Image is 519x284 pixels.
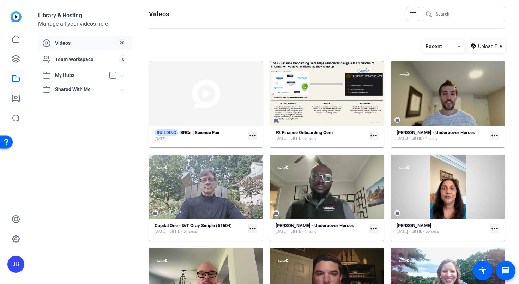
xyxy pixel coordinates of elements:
[276,130,333,135] strong: FS Finance Onboarding Gem
[276,229,287,235] span: [DATE]
[436,10,499,18] input: Search
[276,223,354,228] strong: [PERSON_NAME] - Undercover Heroes
[248,131,257,140] mat-icon: more_horiz
[55,56,119,63] span: Team Workspace
[478,266,487,275] mat-icon: accessibility
[478,43,502,50] span: Upload File
[426,43,442,49] span: Recent
[119,55,128,63] span: 0
[55,40,116,47] span: Videos
[38,68,132,82] mat-expansion-panel-header: My Hubs
[276,130,366,141] a: FS Finance Onboarding Gem[DATE]Full HD - 6 mins
[116,39,128,47] span: 20
[155,229,166,235] span: [DATE]
[155,223,232,228] strong: Capital One - I&T Gray Simple (51604)
[468,40,505,53] button: Upload File
[397,136,408,141] span: [DATE]
[155,129,245,142] a: BUILDINGBRGs | Science Fair[DATE]
[289,229,316,235] span: Full HD - 1 mins
[501,266,510,275] mat-icon: message
[397,223,487,235] a: [PERSON_NAME][DATE]Full HD - 50 secs
[369,131,378,140] mat-icon: more_horiz
[38,82,132,96] mat-expansion-panel-header: Shared With Me
[397,130,487,141] a: [PERSON_NAME] - Undercover Heroes[DATE]Full HD - 1 mins
[276,223,366,235] a: [PERSON_NAME] - Undercover Heroes[DATE]Full HD - 1 mins
[289,136,316,141] span: Full HD - 6 mins
[490,131,499,140] mat-icon: more_horiz
[168,229,197,235] span: Full HD - 51 secs
[409,10,417,18] mat-icon: filter_list
[397,229,408,235] span: [DATE]
[11,11,22,22] img: blue-gradient.svg
[55,72,105,79] span: My Hubs
[410,229,439,235] span: Full HD - 50 secs
[369,224,378,233] mat-icon: more_horiz
[180,130,220,135] strong: BRGs | Science Fair
[276,136,287,141] span: [DATE]
[155,129,178,136] span: BUILDING
[397,130,475,135] strong: [PERSON_NAME] - Undercover Heroes
[490,224,499,233] mat-icon: more_horiz
[397,223,432,228] strong: [PERSON_NAME]
[410,136,437,141] span: Full HD - 1 mins
[248,224,257,233] mat-icon: more_horiz
[55,86,121,93] span: Shared With Me
[38,11,132,20] div: Library & Hosting
[155,136,166,142] span: [DATE]
[155,223,245,235] a: Capital One - I&T Gray Simple (51604)[DATE]Full HD - 51 secs
[7,256,24,273] div: JB
[149,10,169,18] h1: Videos
[38,20,132,28] div: Manage all your videos here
